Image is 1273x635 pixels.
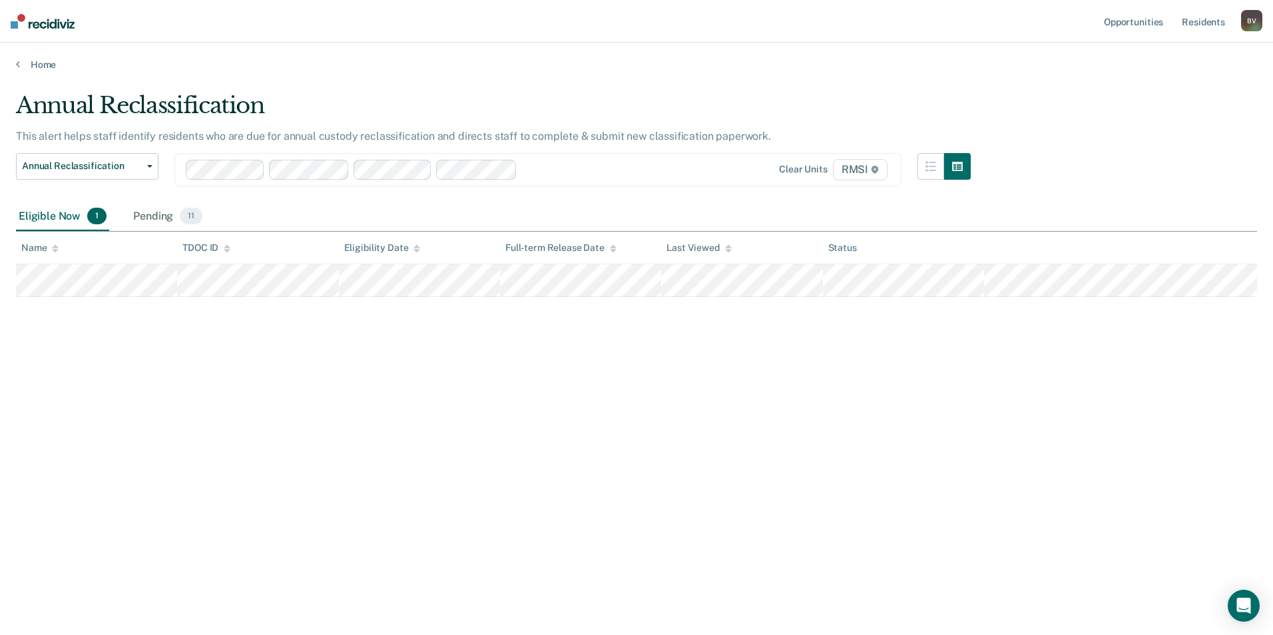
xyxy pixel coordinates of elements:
[180,208,202,225] span: 11
[666,242,731,254] div: Last Viewed
[16,153,158,180] button: Annual Reclassification
[344,242,421,254] div: Eligibility Date
[833,159,888,180] span: RMSI
[11,14,75,29] img: Recidiviz
[779,164,828,175] div: Clear units
[1241,10,1262,31] button: BV
[16,130,771,142] p: This alert helps staff identify residents who are due for annual custody reclassification and dir...
[828,242,857,254] div: Status
[1228,590,1260,622] div: Open Intercom Messenger
[22,160,142,172] span: Annual Reclassification
[505,242,617,254] div: Full-term Release Date
[1241,10,1262,31] div: B V
[182,242,230,254] div: TDOC ID
[16,92,971,130] div: Annual Reclassification
[21,242,59,254] div: Name
[16,59,1257,71] a: Home
[16,202,109,232] div: Eligible Now1
[87,208,107,225] span: 1
[130,202,205,232] div: Pending11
